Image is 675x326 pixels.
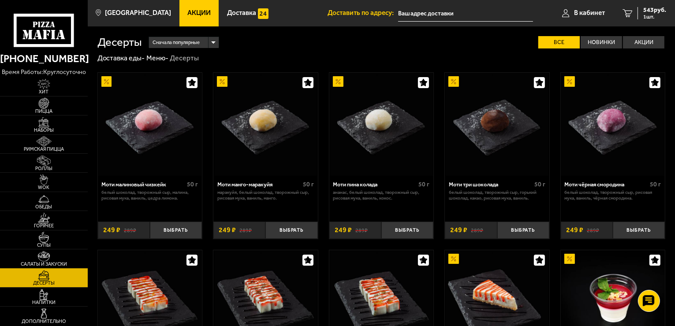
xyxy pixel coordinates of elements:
span: Акции [187,10,211,16]
p: ананас, белый шоколад, творожный сыр, рисовая мука, ваниль, кокос. [333,190,429,201]
span: 50 г [187,181,198,188]
img: Моти малиновый чизкейк [98,73,201,176]
img: 15daf4d41897b9f0e9f617042186c801.svg [258,8,269,19]
a: Доставка еды- [97,54,145,62]
img: Моти три шоколада [446,73,549,176]
label: Все [538,36,580,49]
div: Моти три шоколада [449,181,532,188]
img: Акционный [448,254,459,264]
span: Доставить по адресу: [328,10,398,16]
img: Моти манго-маракуйя [214,73,317,176]
img: Акционный [217,76,227,87]
s: 289 ₽ [471,226,483,233]
span: 50 г [534,181,545,188]
span: 249 ₽ [450,226,467,233]
s: 289 ₽ [239,226,252,233]
img: Акционный [564,76,575,87]
input: Ваш адрес доставки [398,5,533,22]
div: Моти чёрная смородина [564,181,648,188]
span: Доставка [227,10,256,16]
span: В кабинет [574,10,605,16]
div: Моти пина колада [333,181,416,188]
a: АкционныйМоти три шоколада [445,73,549,176]
span: [GEOGRAPHIC_DATA] [105,10,171,16]
a: АкционныйМоти манго-маракуйя [213,73,318,176]
span: 249 ₽ [219,226,236,233]
img: Моти чёрная смородина [561,73,664,176]
div: Моти манго-маракуйя [217,181,301,188]
span: 249 ₽ [335,226,352,233]
a: АкционныйМоти чёрная смородина [561,73,665,176]
p: маракуйя, белый шоколад, творожный сыр, рисовая мука, ваниль, манго. [217,190,314,201]
p: белый шоколад, творожный сыр, рисовая мука, ваниль, чёрная смородина. [564,190,661,201]
h1: Десерты [97,37,142,48]
img: Моти пина колада [330,73,433,176]
span: Сначала популярные [153,36,200,49]
span: 50 г [650,181,661,188]
p: белый шоколад, творожный сыр, малина, рисовая мука, ваниль, цедра лимона. [101,190,198,201]
div: Десерты [170,54,199,63]
span: 249 ₽ [566,226,583,233]
img: Акционный [101,76,112,87]
label: Новинки [581,36,622,49]
img: Акционный [448,76,459,87]
button: Выбрать [497,222,549,239]
p: белый шоколад, творожный сыр, горький шоколад, какао, рисовая мука, ваниль. [449,190,545,201]
button: Выбрать [381,222,433,239]
button: Выбрать [150,222,202,239]
span: 50 г [303,181,314,188]
a: Меню- [146,54,168,62]
s: 289 ₽ [587,226,599,233]
button: Выбрать [613,222,665,239]
img: Акционный [564,254,575,264]
button: Выбрать [265,222,317,239]
s: 289 ₽ [124,226,136,233]
a: АкционныйМоти малиновый чизкейк [98,73,202,176]
s: 289 ₽ [355,226,368,233]
img: Акционный [333,76,343,87]
span: 50 г [419,181,430,188]
label: Акции [623,36,664,49]
span: 1 шт. [643,14,666,19]
span: 249 ₽ [103,226,120,233]
div: Моти малиновый чизкейк [101,181,185,188]
span: Российский проспект, 1 [398,5,533,22]
a: АкционныйМоти пина колада [329,73,434,176]
span: 543 руб. [643,7,666,13]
